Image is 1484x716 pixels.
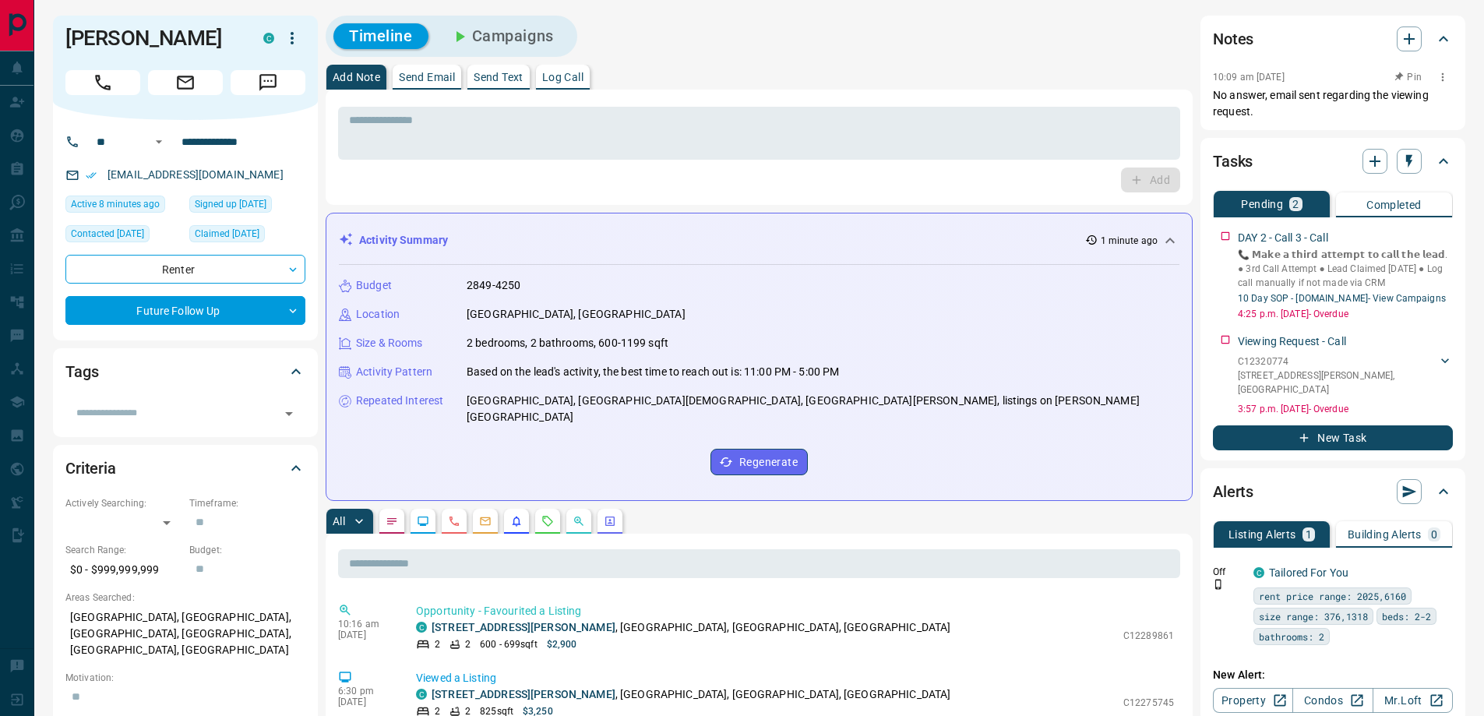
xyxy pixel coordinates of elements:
p: 6:30 pm [338,686,393,697]
p: 📞 𝗠𝗮𝗸𝗲 𝗮 𝘁𝗵𝗶𝗿𝗱 𝗮𝘁𝘁𝗲𝗺𝗽𝘁 𝘁𝗼 𝗰𝗮𝗹𝗹 𝘁𝗵𝗲 𝗹𝗲𝗮𝗱. ● 3rd Call Attempt ● Lead Claimed [DATE] ● Log call manu... [1238,248,1453,290]
p: Listing Alerts [1228,529,1296,540]
p: Completed [1366,199,1422,210]
a: 10 Day SOP - [DOMAIN_NAME]- View Campaigns [1238,293,1446,304]
div: Fri Aug 15 2025 [65,196,182,217]
div: Sun Jul 10 2022 [189,196,305,217]
p: 2849-4250 [467,277,520,294]
a: [STREET_ADDRESS][PERSON_NAME] [432,621,615,633]
p: Size & Rooms [356,335,423,351]
p: Viewed a Listing [416,670,1174,686]
p: 3:57 p.m. [DATE] - Overdue [1238,402,1453,416]
div: condos.ca [416,622,427,633]
button: Timeline [333,23,428,49]
button: Campaigns [435,23,569,49]
p: 4:25 p.m. [DATE] - Overdue [1238,307,1453,321]
p: , [GEOGRAPHIC_DATA], [GEOGRAPHIC_DATA], [GEOGRAPHIC_DATA] [432,619,950,636]
p: 10:09 am [DATE] [1213,72,1285,83]
span: Contacted [DATE] [71,226,144,242]
div: condos.ca [1253,567,1264,578]
svg: Listing Alerts [510,515,523,527]
svg: Emails [479,515,492,527]
a: Mr.Loft [1373,688,1453,713]
span: Message [231,70,305,95]
a: [EMAIL_ADDRESS][DOMAIN_NAME] [108,168,284,181]
p: $0 - $999,999,999 [65,557,182,583]
p: [DATE] [338,630,393,640]
span: size range: 376,1318 [1259,608,1368,624]
p: DAY 2 - Call 3 - Call [1238,230,1328,246]
p: Timeframe: [189,496,305,510]
p: Based on the lead's activity, the best time to reach out is: 11:00 PM - 5:00 PM [467,364,839,380]
p: 1 minute ago [1101,234,1158,248]
a: Tailored For You [1269,566,1348,579]
p: Add Note [333,72,380,83]
p: [GEOGRAPHIC_DATA], [GEOGRAPHIC_DATA] [467,306,686,323]
p: Location [356,306,400,323]
p: 2 [435,637,440,651]
p: Pending [1241,199,1283,210]
div: Alerts [1213,473,1453,510]
p: Activity Pattern [356,364,432,380]
svg: Notes [386,515,398,527]
p: Off [1213,565,1244,579]
h2: Notes [1213,26,1253,51]
span: beds: 2-2 [1382,608,1431,624]
p: 2 [1292,199,1299,210]
h1: [PERSON_NAME] [65,26,240,51]
svg: Lead Browsing Activity [417,515,429,527]
p: C12289861 [1123,629,1174,643]
span: bathrooms: 2 [1259,629,1324,644]
div: Fri Aug 19 2022 [65,225,182,247]
svg: Email Verified [86,170,97,181]
p: Motivation: [65,671,305,685]
p: New Alert: [1213,667,1453,683]
p: No answer, email sent regarding the viewing request. [1213,87,1453,120]
div: Mon Mar 31 2025 [189,225,305,247]
p: All [333,516,345,527]
h2: Criteria [65,456,116,481]
p: Opportunity - Favourited a Listing [416,603,1174,619]
p: Budget [356,277,392,294]
span: Call [65,70,140,95]
span: Active 8 minutes ago [71,196,160,212]
p: Budget: [189,543,305,557]
p: [GEOGRAPHIC_DATA], [GEOGRAPHIC_DATA], [GEOGRAPHIC_DATA], [GEOGRAPHIC_DATA], [GEOGRAPHIC_DATA], [G... [65,605,305,663]
p: C12320774 [1238,354,1437,369]
h2: Tags [65,359,98,384]
p: Log Call [542,72,583,83]
p: [STREET_ADDRESS][PERSON_NAME] , [GEOGRAPHIC_DATA] [1238,369,1437,397]
button: Open [278,403,300,425]
div: C12320774[STREET_ADDRESS][PERSON_NAME],[GEOGRAPHIC_DATA] [1238,351,1453,400]
svg: Agent Actions [604,515,616,527]
div: Tags [65,353,305,390]
span: Claimed [DATE] [195,226,259,242]
h2: Tasks [1213,149,1253,174]
p: 2 bedrooms, 2 bathrooms, 600-1199 sqft [467,335,668,351]
p: [DATE] [338,697,393,707]
button: Open [150,132,168,151]
p: , [GEOGRAPHIC_DATA], [GEOGRAPHIC_DATA], [GEOGRAPHIC_DATA] [432,686,950,703]
a: Condos [1292,688,1373,713]
a: [STREET_ADDRESS][PERSON_NAME] [432,688,615,700]
p: 1 [1306,529,1312,540]
span: Email [148,70,223,95]
p: 600 - 699 sqft [480,637,537,651]
p: Building Alerts [1348,529,1422,540]
p: Repeated Interest [356,393,443,409]
div: Notes [1213,20,1453,58]
h2: Alerts [1213,479,1253,504]
p: Actively Searching: [65,496,182,510]
span: Signed up [DATE] [195,196,266,212]
p: 2 [465,637,471,651]
svg: Requests [541,515,554,527]
button: Pin [1386,70,1431,84]
p: Viewing Request - Call [1238,333,1346,350]
div: Activity Summary1 minute ago [339,226,1179,255]
div: Criteria [65,450,305,487]
p: $2,900 [547,637,577,651]
div: condos.ca [416,689,427,700]
div: Future Follow Up [65,296,305,325]
p: Search Range: [65,543,182,557]
a: Property [1213,688,1293,713]
button: New Task [1213,425,1453,450]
